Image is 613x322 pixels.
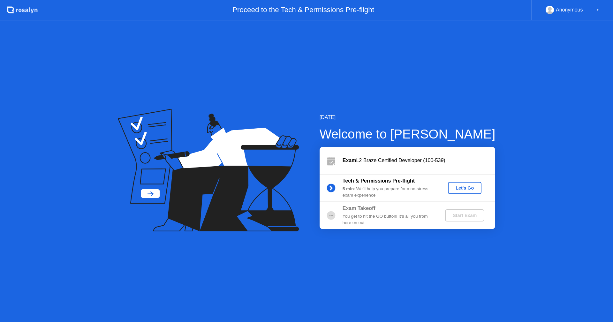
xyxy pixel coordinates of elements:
div: ▼ [596,6,599,14]
div: Anonymous [556,6,583,14]
div: Start Exam [448,213,482,218]
div: Welcome to [PERSON_NAME] [320,124,496,144]
b: 5 min [343,186,354,191]
b: Exam [343,158,356,163]
div: Let's Go [450,185,479,191]
button: Start Exam [445,209,484,221]
div: : We’ll help you prepare for a no-stress exam experience [343,186,435,199]
b: Tech & Permissions Pre-flight [343,178,415,183]
div: [DATE] [320,114,496,121]
b: Exam Takeoff [343,206,375,211]
div: You get to hit the GO button! It’s all you from here on out [343,213,435,226]
button: Let's Go [448,182,481,194]
div: L2 Braze Certified Developer (100-539) [343,157,495,164]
